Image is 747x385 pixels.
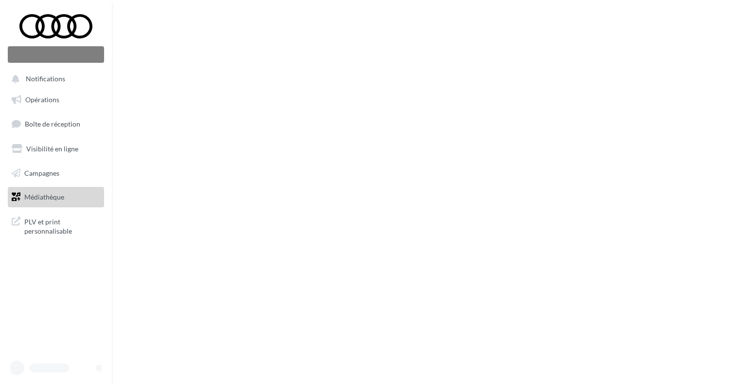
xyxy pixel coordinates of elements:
[24,168,59,177] span: Campagnes
[6,211,106,240] a: PLV et print personnalisable
[6,113,106,134] a: Boîte de réception
[24,215,100,236] span: PLV et print personnalisable
[6,187,106,207] a: Médiathèque
[8,46,104,63] div: Nouvelle campagne
[26,75,65,83] span: Notifications
[24,193,64,201] span: Médiathèque
[26,145,78,153] span: Visibilité en ligne
[25,120,80,128] span: Boîte de réception
[6,90,106,110] a: Opérations
[25,95,59,104] span: Opérations
[6,139,106,159] a: Visibilité en ligne
[6,163,106,183] a: Campagnes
